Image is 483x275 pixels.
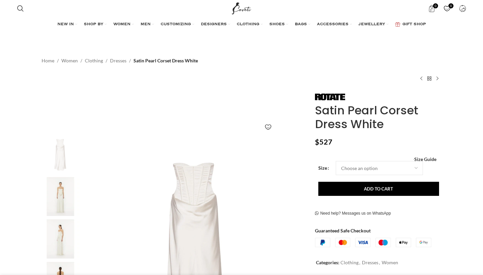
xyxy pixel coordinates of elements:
[40,177,81,216] img: Rotate Birger Christensen dress
[395,22,400,26] img: GiftBag
[57,22,74,27] span: NEW IN
[141,22,151,27] span: MEN
[40,134,81,174] img: Satin Pearl Corset Dress White
[201,22,227,27] span: DESIGNERS
[395,18,426,31] a: GIFT SHOP
[141,18,154,31] a: MEN
[315,137,319,146] span: $
[315,238,431,247] img: guaranteed-safe-checkout-bordered.j
[448,3,453,8] span: 0
[14,18,469,31] div: Main navigation
[315,104,441,131] h1: Satin Pearl Corset Dress White
[61,57,78,64] a: Women
[161,18,194,31] a: CUSTOMIZING
[440,2,454,15] a: 0
[42,57,198,64] nav: Breadcrumb
[110,57,126,64] a: Dresses
[237,22,259,27] span: CLOTHING
[84,22,103,27] span: SHOP BY
[417,74,425,82] a: Previous product
[133,57,198,64] span: Satin Pearl Corset Dress White
[57,18,77,31] a: NEW IN
[230,5,253,11] a: Site logo
[318,182,439,196] button: Add to cart
[40,219,81,259] img: Rotate Birger Christensen dresses
[42,57,54,64] a: Home
[318,164,329,172] label: Size
[84,18,107,31] a: SHOP BY
[201,18,230,31] a: DESIGNERS
[269,18,288,31] a: SHOES
[269,22,285,27] span: SHOES
[382,260,398,265] a: Women
[359,18,388,31] a: JEWELLERY
[315,211,391,216] a: Need help? Messages us on WhatsApp
[85,57,103,64] a: Clothing
[237,18,263,31] a: CLOTHING
[359,22,385,27] span: JEWELLERY
[113,18,134,31] a: WOMEN
[14,2,27,15] a: Search
[315,228,371,233] strong: Guaranteed Safe Checkout
[317,22,348,27] span: ACCESSORIES
[402,22,426,27] span: GIFT SHOP
[316,260,339,265] span: Categories:
[379,259,380,266] span: ,
[425,2,438,15] a: 0
[315,94,345,100] img: Rotate Birger Christensen
[359,259,360,266] span: ,
[440,2,454,15] div: My Wishlist
[113,22,130,27] span: WOMEN
[317,18,352,31] a: ACCESSORIES
[340,260,359,265] a: Clothing
[315,137,332,146] bdi: 527
[433,3,438,8] span: 0
[433,74,441,82] a: Next product
[295,18,310,31] a: BAGS
[161,22,191,27] span: CUSTOMIZING
[295,22,307,27] span: BAGS
[362,260,378,265] a: Dresses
